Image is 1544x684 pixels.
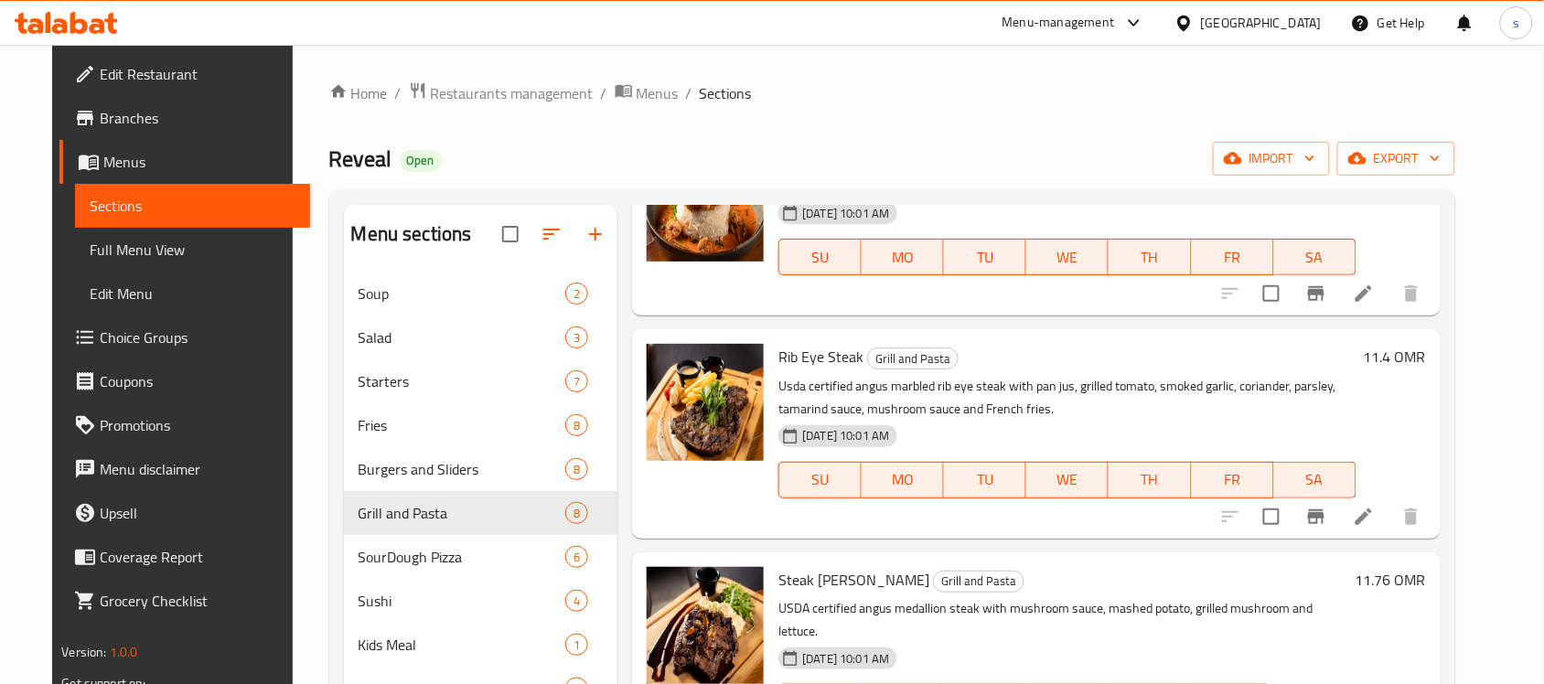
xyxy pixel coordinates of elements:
button: FR [1192,239,1274,275]
div: items [565,283,588,305]
span: Salad [359,326,566,348]
span: Soup [359,283,566,305]
span: 1 [566,636,587,654]
span: Reveal [329,138,392,179]
a: Edit menu item [1353,283,1375,305]
div: Sushi4 [344,579,618,623]
span: Grill and Pasta [934,571,1024,592]
a: Menu disclaimer [59,447,310,491]
div: Fries8 [344,403,618,447]
div: [GEOGRAPHIC_DATA] [1201,13,1322,33]
span: Grill and Pasta [868,348,958,369]
span: Sushi [359,590,566,612]
span: Rib Eye Steak [778,343,863,370]
a: Edit Menu [75,272,310,315]
span: TU [951,466,1019,493]
span: SourDough Pizza [359,546,566,568]
span: MO [869,244,937,271]
span: s [1513,13,1519,33]
span: 7 [566,373,587,390]
div: items [565,502,588,524]
button: Add section [574,212,617,256]
p: USDA certified angus medallion steak with mushroom sauce, mashed potato, grilled mushroom and let... [778,597,1347,643]
div: Fries [359,414,566,436]
li: / [601,82,607,104]
div: items [565,634,588,656]
span: Promotions [100,414,295,436]
div: items [565,546,588,568]
button: Branch-specific-item [1294,495,1338,539]
img: Steak Diane [647,567,764,684]
div: Salad3 [344,315,618,359]
span: [DATE] 10:01 AM [795,650,896,668]
span: 8 [566,461,587,478]
span: 1.0.0 [110,640,138,664]
span: SU [787,244,854,271]
div: Grill and Pasta [359,502,566,524]
div: items [565,414,588,436]
a: Coverage Report [59,535,310,579]
div: Burgers and Sliders [359,458,566,480]
span: WE [1034,244,1101,271]
span: [DATE] 10:01 AM [795,427,896,444]
button: TU [944,462,1026,498]
div: Grill and Pasta8 [344,491,618,535]
span: Sections [90,195,295,217]
button: delete [1389,272,1433,315]
span: Full Menu View [90,239,295,261]
button: TU [944,239,1026,275]
span: Coverage Report [100,546,295,568]
span: 6 [566,549,587,566]
button: SA [1274,239,1356,275]
span: Grocery Checklist [100,590,295,612]
a: Branches [59,96,310,140]
span: Starters [359,370,566,392]
span: Restaurants management [431,82,594,104]
span: Sort sections [530,212,574,256]
span: Upsell [100,502,295,524]
a: Choice Groups [59,315,310,359]
span: SA [1281,244,1349,271]
div: items [565,590,588,612]
div: items [565,458,588,480]
span: 2 [566,285,587,303]
span: 8 [566,417,587,434]
span: Select all sections [491,215,530,253]
div: Soup2 [344,272,618,315]
button: WE [1026,239,1109,275]
span: TH [1116,244,1184,271]
button: import [1213,142,1330,176]
button: WE [1026,462,1109,498]
span: TU [951,244,1019,271]
div: items [565,326,588,348]
span: Open [400,153,442,168]
span: WE [1034,466,1101,493]
span: Branches [100,107,295,129]
span: Coupons [100,370,295,392]
button: Branch-specific-item [1294,272,1338,315]
span: export [1352,147,1441,170]
span: Edit Restaurant [100,63,295,85]
span: Edit Menu [90,283,295,305]
a: Coupons [59,359,310,403]
span: Steak [PERSON_NAME] [778,566,929,593]
h6: 11.4 OMR [1364,344,1426,369]
span: FR [1199,466,1267,493]
a: Edit Restaurant [59,52,310,96]
a: Restaurants management [409,81,594,105]
div: Starters7 [344,359,618,403]
button: delete [1389,495,1433,539]
span: Menus [637,82,679,104]
span: 4 [566,593,587,610]
h2: Menu sections [351,220,472,248]
div: Burgers and Sliders8 [344,447,618,491]
span: Kids Meal [359,634,566,656]
div: Open [400,150,442,172]
button: TH [1109,462,1191,498]
span: MO [869,466,937,493]
button: export [1337,142,1455,176]
span: [DATE] 10:01 AM [795,205,896,222]
span: SA [1281,466,1349,493]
